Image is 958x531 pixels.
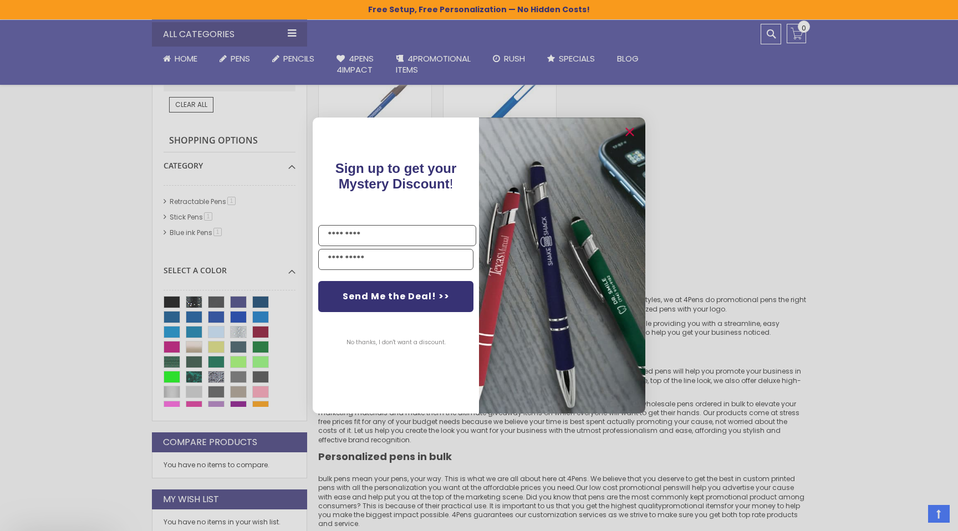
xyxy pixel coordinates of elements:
[335,161,457,191] span: Sign up to get your Mystery Discount
[335,161,457,191] span: !
[318,281,473,312] button: Send Me the Deal! >>
[341,329,451,356] button: No thanks, I don't want a discount.
[479,118,645,413] img: pop-up-image
[621,123,639,141] button: Close dialog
